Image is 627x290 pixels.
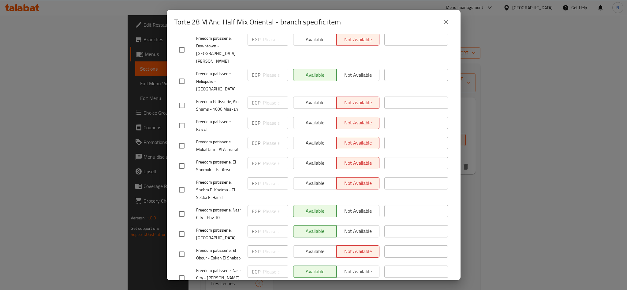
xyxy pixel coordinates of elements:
[252,180,260,187] p: EGP
[196,70,243,93] span: Freedom patisserie, Heliopolis - [GEOGRAPHIC_DATA]
[252,99,260,106] p: EGP
[196,158,243,174] span: Freedom patisserie, El Shorouk - 1st Area
[252,71,260,79] p: EGP
[263,205,288,217] input: Please enter price
[196,118,243,133] span: Freedom patisserie, Faisal
[196,267,243,290] span: Freedom patisserie, Nasr City - [PERSON_NAME][GEOGRAPHIC_DATA]
[196,98,243,113] span: Freedom Patisserie, Ain Shams - 1000 Maskan
[252,268,260,275] p: EGP
[252,36,260,43] p: EGP
[196,178,243,201] span: Freedom patisserie, Shobra El Kheima - El Sekka El Hadid
[263,137,288,149] input: Please enter price
[196,35,243,65] span: Freedom patisserie, Downtown - [GEOGRAPHIC_DATA][PERSON_NAME]
[174,17,341,27] h2: Torte 28 M And Half Mix Oriental - branch specific item
[252,207,260,215] p: EGP
[263,266,288,278] input: Please enter price
[196,247,243,262] span: Freedom patisserie, El Obour - Eskan El Shabab
[263,225,288,237] input: Please enter price
[263,245,288,258] input: Please enter price
[252,228,260,235] p: EGP
[263,117,288,129] input: Please enter price
[196,138,243,153] span: Freedom patisserie, Mokattam - Al Asmarat
[263,69,288,81] input: Please enter price
[263,177,288,189] input: Please enter price
[263,97,288,109] input: Please enter price
[252,248,260,255] p: EGP
[252,119,260,127] p: EGP
[196,226,243,242] span: Freedom patisserie, [GEOGRAPHIC_DATA]
[263,33,288,46] input: Please enter price
[439,15,453,29] button: close
[263,157,288,169] input: Please enter price
[252,160,260,167] p: EGP
[196,206,243,222] span: Freedom patisserie, Nasr City - Hay 10
[252,139,260,147] p: EGP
